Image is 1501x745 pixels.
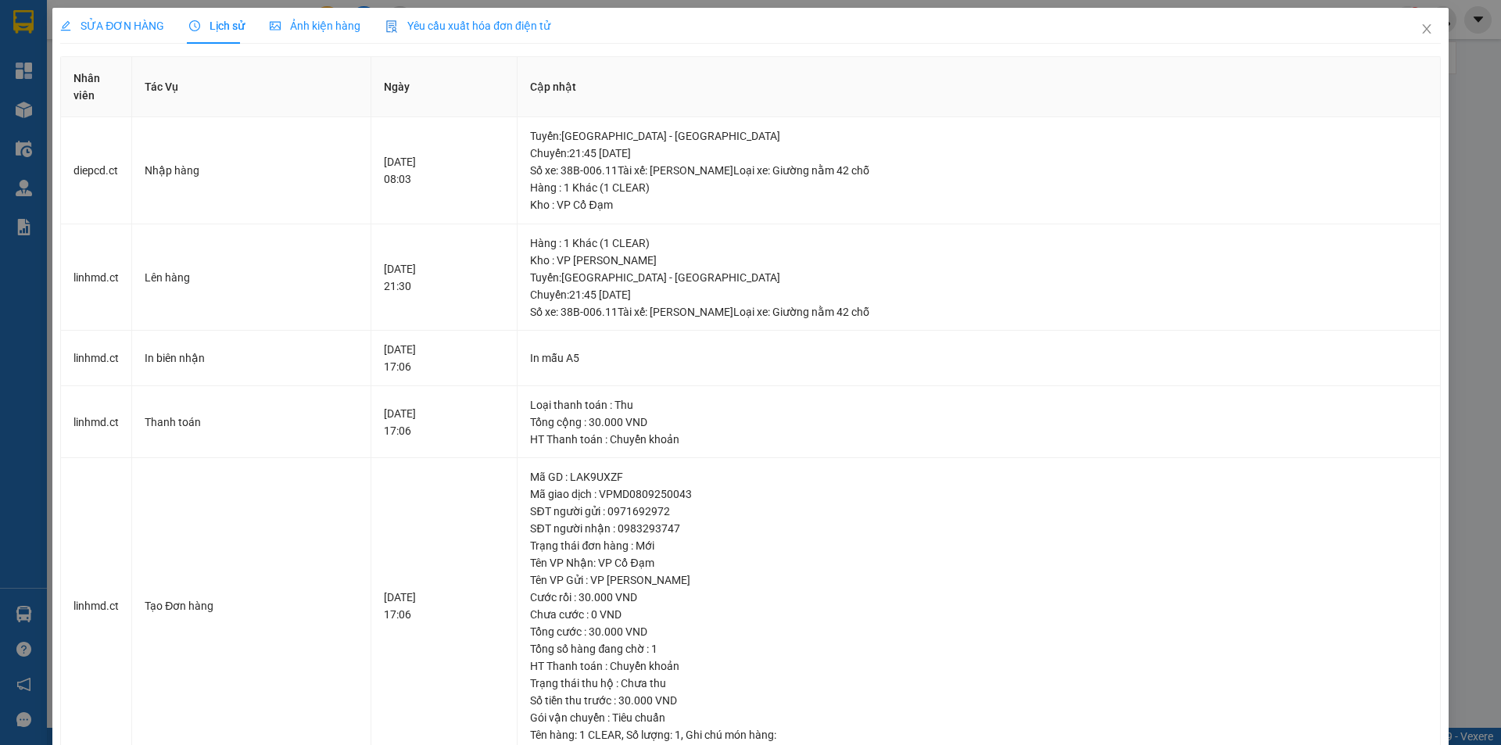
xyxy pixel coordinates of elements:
[61,331,132,386] td: linhmd.ct
[530,606,1427,623] div: Chưa cước : 0 VND
[145,269,358,286] div: Lên hàng
[530,537,1427,554] div: Trạng thái đơn hàng : Mới
[530,709,1427,726] div: Gói vận chuyển : Tiêu chuẩn
[530,127,1427,179] div: Tuyến : [GEOGRAPHIC_DATA] - [GEOGRAPHIC_DATA] Chuyến: 21:45 [DATE] Số xe: 38B-006.11 Tài xế: [PER...
[384,260,504,295] div: [DATE] 21:30
[145,414,358,431] div: Thanh toán
[60,20,164,32] span: SỬA ĐƠN HÀNG
[530,657,1427,675] div: HT Thanh toán : Chuyển khoản
[189,20,245,32] span: Lịch sử
[530,414,1427,431] div: Tổng cộng : 30.000 VND
[530,252,1427,269] div: Kho : VP [PERSON_NAME]
[145,162,358,179] div: Nhập hàng
[371,57,518,117] th: Ngày
[530,196,1427,213] div: Kho : VP Cổ Đạm
[530,623,1427,640] div: Tổng cước : 30.000 VND
[1420,23,1433,35] span: close
[530,349,1427,367] div: In mẫu A5
[270,20,281,31] span: picture
[385,20,398,33] img: icon
[518,57,1440,117] th: Cập nhật
[530,503,1427,520] div: SĐT người gửi : 0971692972
[270,20,360,32] span: Ảnh kiện hàng
[530,235,1427,252] div: Hàng : 1 Khác (1 CLEAR)
[384,341,504,375] div: [DATE] 17:06
[384,589,504,623] div: [DATE] 17:06
[530,179,1427,196] div: Hàng : 1 Khác (1 CLEAR)
[530,640,1427,657] div: Tổng số hàng đang chờ : 1
[675,729,681,741] span: 1
[132,57,371,117] th: Tác Vụ
[61,224,132,331] td: linhmd.ct
[530,269,1427,321] div: Tuyến : [GEOGRAPHIC_DATA] - [GEOGRAPHIC_DATA] Chuyến: 21:45 [DATE] Số xe: 38B-006.11 Tài xế: [PER...
[61,117,132,224] td: diepcd.ct
[60,20,71,31] span: edit
[385,20,550,32] span: Yêu cầu xuất hóa đơn điện tử
[530,431,1427,448] div: HT Thanh toán : Chuyển khoản
[145,349,358,367] div: In biên nhận
[61,386,132,459] td: linhmd.ct
[1405,8,1449,52] button: Close
[530,554,1427,571] div: Tên VP Nhận: VP Cổ Đạm
[530,520,1427,537] div: SĐT người nhận : 0983293747
[384,153,504,188] div: [DATE] 08:03
[61,57,132,117] th: Nhân viên
[530,675,1427,692] div: Trạng thái thu hộ : Chưa thu
[189,20,200,31] span: clock-circle
[530,468,1427,485] div: Mã GD : LAK9UXZF
[530,726,1427,743] div: Tên hàng: , Số lượng: , Ghi chú món hàng:
[530,571,1427,589] div: Tên VP Gửi : VP [PERSON_NAME]
[579,729,622,741] span: 1 CLEAR
[384,405,504,439] div: [DATE] 17:06
[530,692,1427,709] div: Số tiền thu trước : 30.000 VND
[145,597,358,614] div: Tạo Đơn hàng
[530,589,1427,606] div: Cước rồi : 30.000 VND
[530,485,1427,503] div: Mã giao dịch : VPMD0809250043
[530,396,1427,414] div: Loại thanh toán : Thu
